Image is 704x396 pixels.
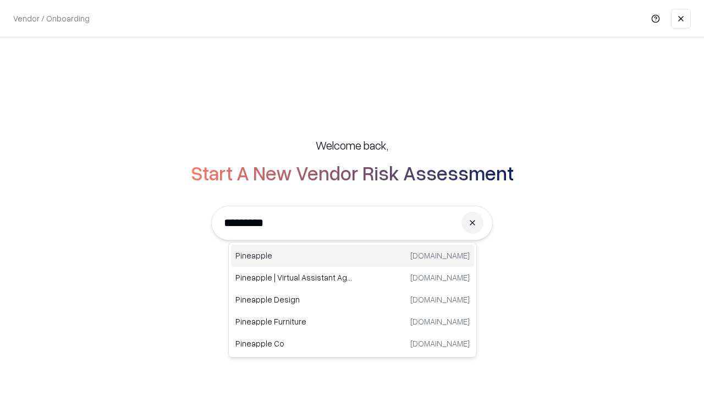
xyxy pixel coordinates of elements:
p: Pineapple Design [235,294,353,305]
p: Vendor / Onboarding [13,13,90,24]
p: [DOMAIN_NAME] [410,272,470,283]
h5: Welcome back, [316,137,388,153]
div: Suggestions [228,242,477,358]
p: [DOMAIN_NAME] [410,294,470,305]
p: Pineapple [235,250,353,261]
p: [DOMAIN_NAME] [410,338,470,349]
p: Pineapple | Virtual Assistant Agency [235,272,353,283]
p: [DOMAIN_NAME] [410,316,470,327]
p: Pineapple Furniture [235,316,353,327]
p: Pineapple Co [235,338,353,349]
p: [DOMAIN_NAME] [410,250,470,261]
h2: Start A New Vendor Risk Assessment [191,162,514,184]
